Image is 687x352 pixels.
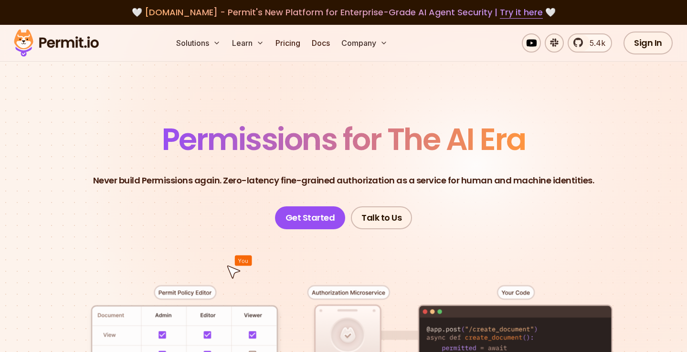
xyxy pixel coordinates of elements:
[351,206,412,229] a: Talk to Us
[23,6,664,19] div: 🤍 🤍
[10,27,103,59] img: Permit logo
[272,33,304,53] a: Pricing
[308,33,334,53] a: Docs
[145,6,543,18] span: [DOMAIN_NAME] - Permit's New Platform for Enterprise-Grade AI Agent Security |
[93,174,594,187] p: Never build Permissions again. Zero-latency fine-grained authorization as a service for human and...
[275,206,346,229] a: Get Started
[172,33,224,53] button: Solutions
[500,6,543,19] a: Try it here
[228,33,268,53] button: Learn
[624,32,673,54] a: Sign In
[162,118,526,160] span: Permissions for The AI Era
[338,33,391,53] button: Company
[568,33,612,53] a: 5.4k
[584,37,605,49] span: 5.4k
